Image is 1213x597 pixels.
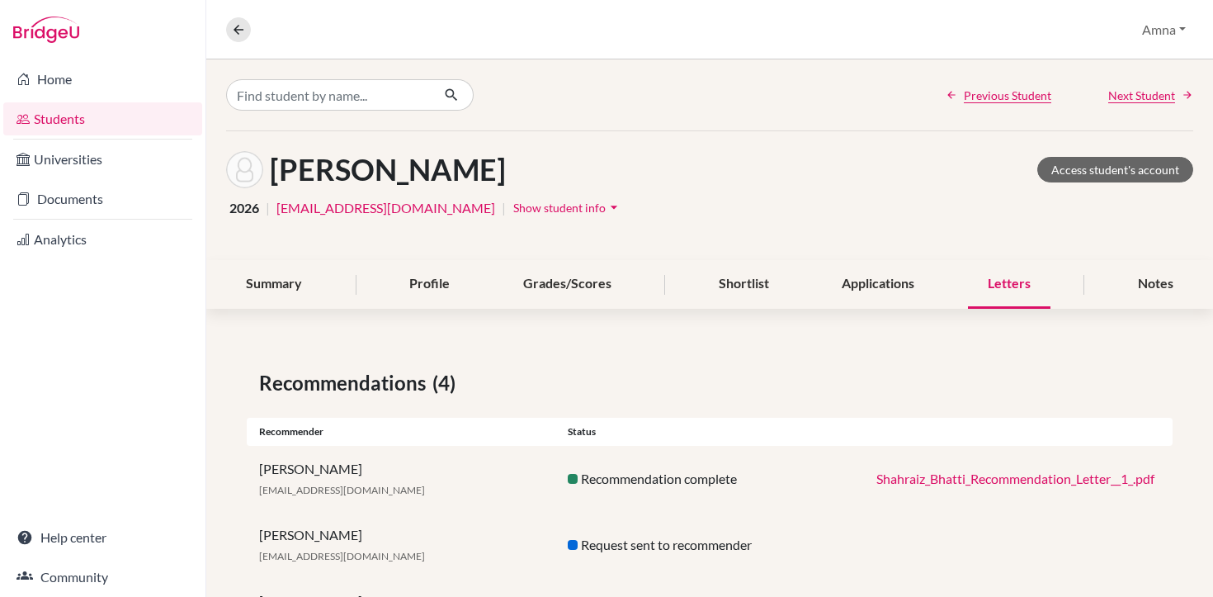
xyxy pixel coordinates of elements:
img: Bridge-U [13,17,79,43]
div: Shortlist [699,260,789,309]
div: Profile [389,260,470,309]
span: [EMAIL_ADDRESS][DOMAIN_NAME] [259,484,425,496]
a: Shahraiz_Bhatti_Recommendation_Letter__1_.pdf [876,471,1154,486]
div: Applications [822,260,934,309]
div: [PERSON_NAME] [247,459,555,499]
a: Next Student [1108,87,1193,104]
span: (4) [432,368,462,398]
a: [EMAIL_ADDRESS][DOMAIN_NAME] [276,198,495,218]
button: Show student infoarrow_drop_down [512,195,623,220]
a: Access student's account [1037,157,1193,182]
span: Show student info [513,201,606,215]
span: | [266,198,270,218]
span: Recommendations [259,368,432,398]
div: Recommender [247,424,555,439]
div: Summary [226,260,322,309]
span: 2026 [229,198,259,218]
a: Community [3,561,202,594]
i: arrow_drop_down [606,199,622,216]
a: Analytics [3,223,202,256]
a: Students [3,102,202,135]
h1: [PERSON_NAME] [270,152,506,187]
div: Status [555,424,864,439]
input: Find student by name... [226,79,431,111]
span: Previous Student [964,87,1051,104]
button: Amna [1135,14,1193,45]
a: Home [3,63,202,96]
div: Recommendation complete [555,469,864,489]
div: Request sent to recommender [555,535,864,555]
a: Help center [3,521,202,554]
a: Previous Student [946,87,1051,104]
span: | [502,198,506,218]
div: Notes [1118,260,1193,309]
div: Letters [968,260,1050,309]
img: Shahraiz Bhatti's avatar [226,151,263,188]
div: [PERSON_NAME] [247,525,555,565]
a: Universities [3,143,202,176]
div: Grades/Scores [503,260,631,309]
a: Documents [3,182,202,216]
span: [EMAIL_ADDRESS][DOMAIN_NAME] [259,550,425,562]
span: Next Student [1108,87,1175,104]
